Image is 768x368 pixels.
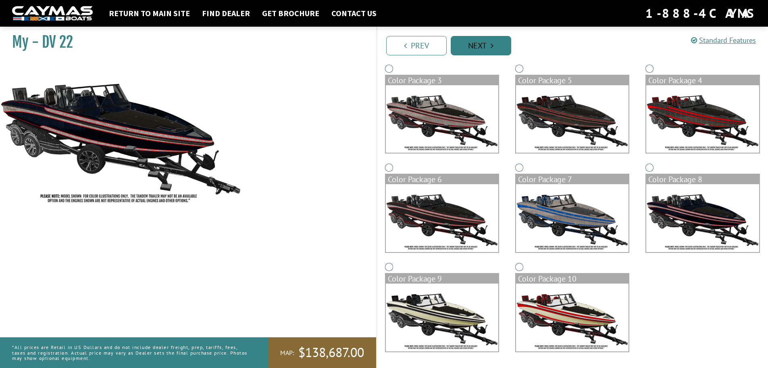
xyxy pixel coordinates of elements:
[451,36,511,55] a: Next
[327,8,381,19] a: Contact Us
[516,175,629,184] div: Color Package 7
[12,33,356,51] h1: My - DV 22
[198,8,254,19] a: Find Dealer
[516,184,629,252] img: color_package_368.png
[516,274,629,284] div: Color Package 10
[386,175,498,184] div: Color Package 6
[268,337,376,368] a: MAP:$138,687.00
[646,175,759,184] div: Color Package 8
[386,36,447,55] a: Prev
[646,85,759,153] img: color_package_366.png
[386,76,498,85] div: Color Package 3
[516,284,629,351] img: color_package_371.png
[691,36,756,45] a: Standard Features
[280,349,294,357] span: MAP:
[646,184,759,252] img: color_package_369.png
[516,76,629,85] div: Color Package 5
[386,85,498,153] img: color_package_364.png
[516,85,629,153] img: color_package_365.png
[386,184,498,252] img: color_package_367.png
[386,274,498,284] div: Color Package 9
[12,6,93,21] img: white-logo-c9c8dbefe5ff5ceceb0f0178aa75bf4bb51f6bca0971e226c86eb53dfe498488.png
[386,284,498,351] img: color_package_370.png
[646,76,759,85] div: Color Package 4
[105,8,194,19] a: Return to main site
[298,344,364,361] span: $138,687.00
[258,8,323,19] a: Get Brochure
[12,341,250,365] p: *All prices are Retail in US Dollars and do not include dealer freight, prep, tariffs, fees, taxe...
[645,4,756,22] div: 1-888-4CAYMAS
